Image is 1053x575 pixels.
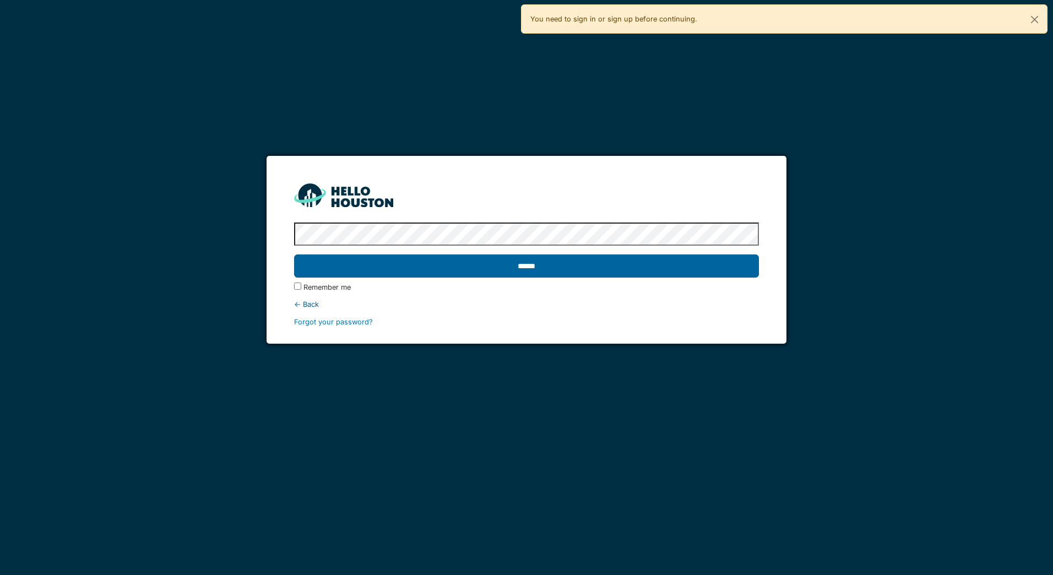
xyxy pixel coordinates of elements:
[294,183,393,207] img: HH_line-BYnF2_Hg.png
[303,282,351,292] label: Remember me
[294,299,758,310] div: ← Back
[294,318,373,326] a: Forgot your password?
[1022,5,1047,34] button: Close
[521,4,1047,34] div: You need to sign in or sign up before continuing.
